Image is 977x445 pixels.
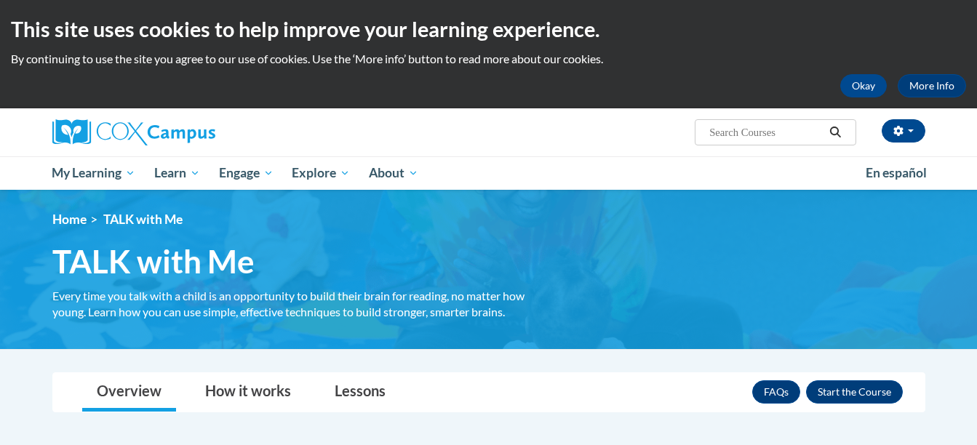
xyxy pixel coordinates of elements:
[52,288,554,320] div: Every time you talk with a child is an opportunity to build their brain for reading, no matter ho...
[52,242,255,281] span: TALK with Me
[359,156,428,190] a: About
[82,373,176,412] a: Overview
[31,156,947,190] div: Main menu
[191,373,306,412] a: How it works
[882,119,925,143] button: Account Settings
[282,156,359,190] a: Explore
[52,212,87,227] a: Home
[292,164,350,182] span: Explore
[369,164,418,182] span: About
[103,212,183,227] span: TALK with Me
[856,158,936,188] a: En español
[219,164,274,182] span: Engage
[898,74,966,97] a: More Info
[52,119,329,145] a: Cox Campus
[824,124,846,141] button: Search
[52,119,215,145] img: Cox Campus
[145,156,210,190] a: Learn
[210,156,283,190] a: Engage
[11,51,966,67] p: By continuing to use the site you agree to our use of cookies. Use the ‘More info’ button to read...
[840,74,887,97] button: Okay
[43,156,145,190] a: My Learning
[11,15,966,44] h2: This site uses cookies to help improve your learning experience.
[806,380,903,404] button: Enroll
[320,373,400,412] a: Lessons
[154,164,200,182] span: Learn
[708,124,824,141] input: Search Courses
[752,380,800,404] a: FAQs
[52,164,135,182] span: My Learning
[866,165,927,180] span: En español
